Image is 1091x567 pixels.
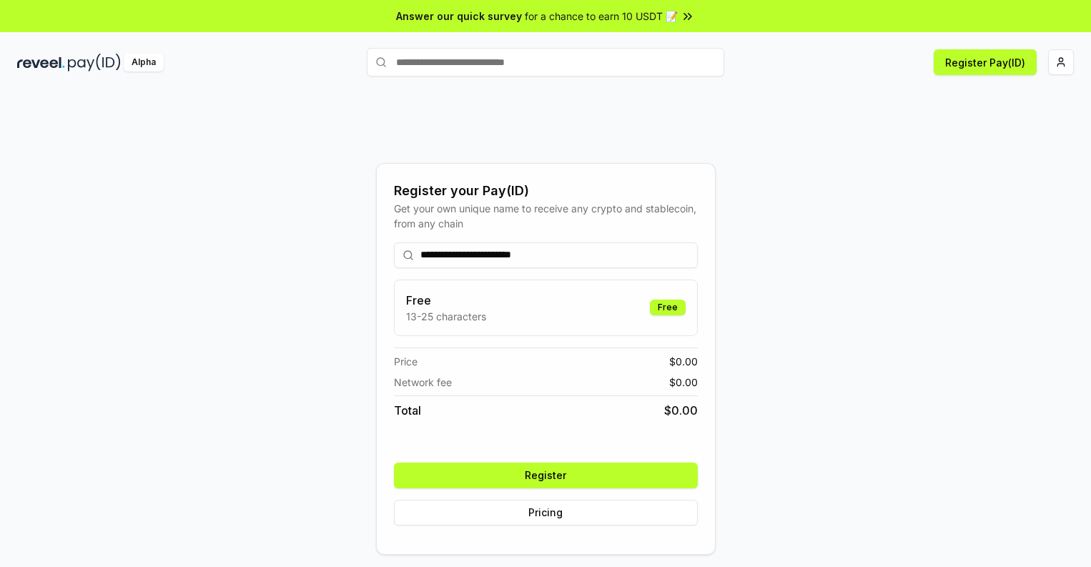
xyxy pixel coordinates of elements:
[394,402,421,419] span: Total
[394,201,698,231] div: Get your own unique name to receive any crypto and stablecoin, from any chain
[394,375,452,390] span: Network fee
[669,354,698,369] span: $ 0.00
[406,292,486,309] h3: Free
[650,300,686,315] div: Free
[396,9,522,24] span: Answer our quick survey
[17,54,65,72] img: reveel_dark
[669,375,698,390] span: $ 0.00
[664,402,698,419] span: $ 0.00
[124,54,164,72] div: Alpha
[394,181,698,201] div: Register your Pay(ID)
[934,49,1037,75] button: Register Pay(ID)
[394,354,418,369] span: Price
[525,9,678,24] span: for a chance to earn 10 USDT 📝
[394,463,698,488] button: Register
[68,54,121,72] img: pay_id
[394,500,698,526] button: Pricing
[406,309,486,324] p: 13-25 characters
